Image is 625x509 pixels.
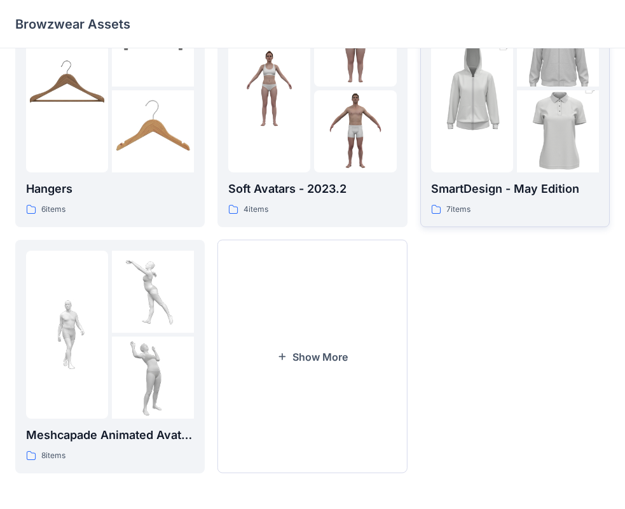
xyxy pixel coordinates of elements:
img: folder 2 [112,251,194,333]
img: folder 1 [228,47,310,129]
img: folder 3 [517,70,599,193]
img: folder 3 [112,90,194,172]
img: folder 3 [112,337,194,419]
p: SmartDesign - May Edition [431,180,599,198]
p: Soft Avatars - 2023.2 [228,180,396,198]
img: folder 1 [431,27,513,150]
p: 8 items [41,449,65,463]
p: 4 items [244,203,268,216]
p: 7 items [446,203,470,216]
a: folder 1folder 2folder 3Meshcapade Animated Avatars8items [15,240,205,473]
img: folder 3 [314,90,396,172]
p: Meshcapade Animated Avatars [26,426,194,444]
img: folder 1 [26,47,108,129]
p: Browzwear Assets [15,15,130,33]
p: 6 items [41,203,65,216]
img: folder 1 [26,293,108,375]
p: Hangers [26,180,194,198]
button: Show More [217,240,407,473]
